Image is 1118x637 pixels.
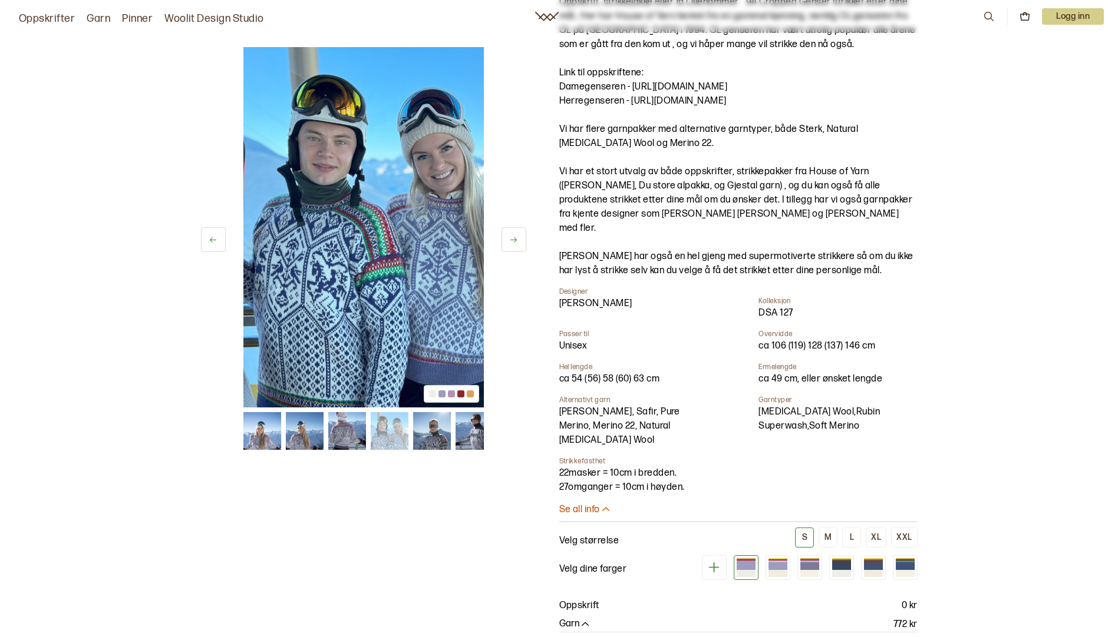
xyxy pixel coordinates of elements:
[758,396,908,405] span: Garntyper
[559,482,685,493] span: 27 omganger = 10 cm i høyden.
[559,599,599,613] p: Oppskrift
[559,457,708,466] span: Strikkefasthet
[871,532,881,543] div: XL
[559,298,632,309] a: [PERSON_NAME]
[559,287,708,297] span: Designer
[758,297,908,306] span: Kolleksjon
[825,532,832,543] div: M
[795,527,814,548] button: S
[819,527,837,548] button: M
[559,372,708,386] div: ca 54 (56) 58 (60) 63 cm
[766,555,790,580] div: Lavendel i Merino 22
[758,307,793,318] a: DSA 127
[902,599,918,613] p: 0 kr
[559,396,708,405] span: Alternativt garn
[1042,8,1104,25] button: User dropdown
[87,11,110,27] a: Garn
[243,47,484,407] img: Bilde av oppskrift
[829,555,854,580] div: Blå i Lanolin Wool
[893,618,918,632] p: 772 kr
[891,527,917,548] button: XXL
[807,420,860,432] a: ,Soft Merino
[896,532,912,543] div: XXL
[122,11,153,27] a: Pinner
[559,562,627,576] p: Velg dine farger
[758,372,908,386] div: ca 49 cm, eller ønsket lengde
[559,467,677,479] span: 22 masker = 10 cm i bredden.
[559,94,918,108] p: Herregenseren - [URL][DOMAIN_NAME]
[893,555,918,580] div: Blå i Sterk
[797,555,822,580] div: Lavendel i Sterk
[559,165,918,235] p: Vi har et stort utvalg av både oppskrifter, strikkepakker fra House of Yarn ([PERSON_NAME], Du st...
[850,532,854,543] div: L
[559,250,918,278] p: [PERSON_NAME] har også en hel gjeng med supermotiverte strikkere så om du ikke har lyst å strikke...
[559,80,918,94] p: Damegenseren - [URL][DOMAIN_NAME]
[559,504,918,516] button: Se all info
[164,11,264,27] a: Woolit Design Studio
[559,504,600,516] p: Se all info
[535,12,559,21] a: Woolit
[559,66,918,80] p: Link til oppskriftene:
[802,532,807,543] div: S
[758,363,908,372] span: Ermelengde
[758,330,908,339] span: Overvidde
[734,555,758,580] div: lavendel i Lanolin wool
[559,534,619,548] p: Velg størrelse
[758,339,908,353] div: ca 106 (119) 128 (137) 146 cm
[861,555,886,580] div: Blå i Merino 22
[19,11,75,27] a: Oppskrifter
[559,618,591,631] button: Garn
[559,405,708,447] div: [PERSON_NAME], Safir, Pure Merino, Merino 22, Natural [MEDICAL_DATA] Wool
[866,527,886,548] button: XL
[559,122,918,151] p: Vi har flere garnpakker med alternative garntyper, både Sterk, Natural [MEDICAL_DATA] Wool og Mer...
[1042,8,1104,25] p: Logg inn
[559,339,708,353] div: Unisex
[758,406,854,417] a: [MEDICAL_DATA] Wool
[559,363,708,372] span: Hel lengde
[842,527,861,548] button: L
[559,330,708,339] span: Passer til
